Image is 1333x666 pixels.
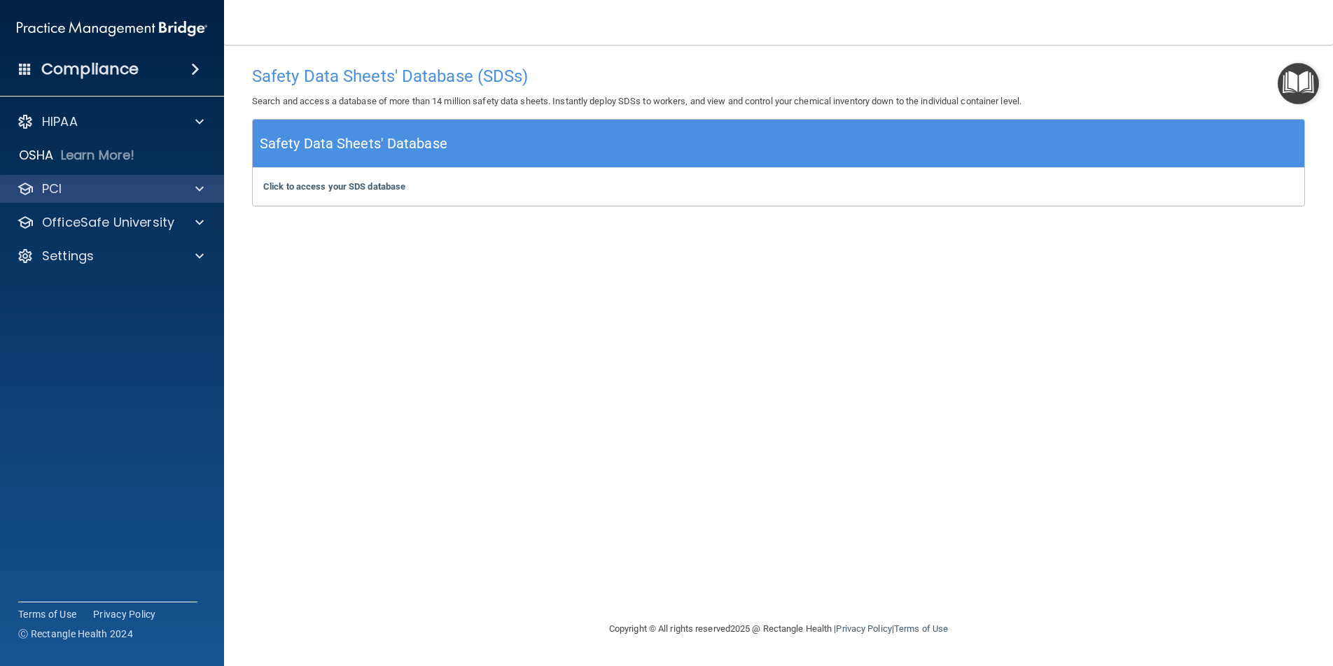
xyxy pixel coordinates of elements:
[252,67,1305,85] h4: Safety Data Sheets' Database (SDSs)
[1278,63,1319,104] button: Open Resource Center
[523,607,1034,651] div: Copyright © All rights reserved 2025 @ Rectangle Health | |
[61,147,135,164] p: Learn More!
[93,607,156,621] a: Privacy Policy
[17,214,204,231] a: OfficeSafe University
[18,627,133,641] span: Ⓒ Rectangle Health 2024
[17,113,204,130] a: HIPAA
[42,113,78,130] p: HIPAA
[836,623,891,634] a: Privacy Policy
[17,248,204,264] a: Settings
[17,180,204,197] a: PCI
[42,248,94,264] p: Settings
[263,181,405,192] a: Click to access your SDS database
[1091,567,1316,623] iframe: Drift Widget Chat Controller
[18,607,76,621] a: Terms of Use
[260,132,447,156] h5: Safety Data Sheets' Database
[17,15,207,43] img: PMB logo
[19,147,54,164] p: OSHA
[252,93,1305,110] p: Search and access a database of more than 14 million safety data sheets. Instantly deploy SDSs to...
[42,214,174,231] p: OfficeSafe University
[42,180,62,197] p: PCI
[41,59,139,79] h4: Compliance
[894,623,948,634] a: Terms of Use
